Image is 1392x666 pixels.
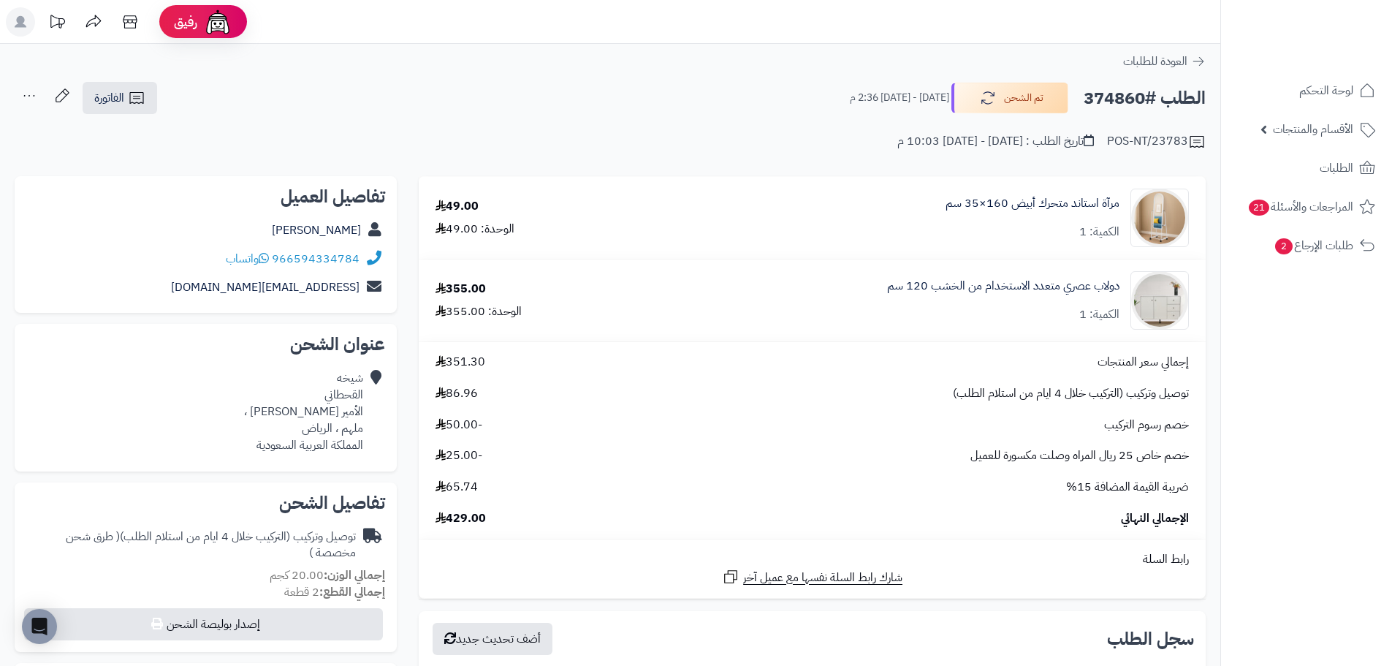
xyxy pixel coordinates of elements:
[244,370,363,453] div: شيخه القحطاني الأمير [PERSON_NAME] ، ملهم ، الرياض المملكة العربية السعودية
[953,385,1189,402] span: توصيل وتركيب (التركيب خلال 4 ايام من استلام الطلب)
[284,583,385,601] small: 2 قطعة
[1098,354,1189,371] span: إجمالي سعر المنتجات
[436,447,482,464] span: -25.00
[1299,80,1353,101] span: لوحة التحكم
[272,222,361,239] a: [PERSON_NAME]
[1123,53,1187,70] span: العودة للطلبات
[1079,306,1119,323] div: الكمية: 1
[26,188,385,205] h2: تفاصيل العميل
[226,250,269,268] a: واتساب
[970,447,1189,464] span: خصم خاص 25 ريال المراه وصلت مكسورة للعميل
[203,7,232,37] img: ai-face.png
[1084,83,1206,113] h2: الطلب #374860
[1274,235,1353,256] span: طلبات الإرجاع
[1293,37,1378,67] img: logo-2.png
[24,608,383,640] button: إصدار بوليصة الشحن
[26,336,385,353] h2: عنوان الشحن
[1079,224,1119,241] div: الكمية: 1
[1247,197,1353,217] span: المراجعات والأسئلة
[1123,53,1206,70] a: العودة للطلبات
[1121,510,1189,527] span: الإجمالي النهائي
[1230,189,1383,224] a: المراجعات والأسئلة21
[1131,189,1188,247] img: 1753188266-1-90x90.jpg
[436,303,522,320] div: الوحدة: 355.00
[722,568,902,586] a: شارك رابط السلة نفسها مع عميل آخر
[887,278,1119,295] a: دولاب عصري متعدد الاستخدام من الخشب 120 سم
[951,83,1068,113] button: تم الشحن
[66,528,356,562] span: ( طرق شحن مخصصة )
[433,623,552,655] button: أضف تحديث جديد
[1104,417,1189,434] span: خصم رسوم التركيب
[1107,630,1194,648] h3: سجل الطلب
[1230,151,1383,186] a: الطلبات
[1273,119,1353,140] span: الأقسام والمنتجات
[436,354,485,371] span: 351.30
[171,279,360,296] a: [EMAIL_ADDRESS][DOMAIN_NAME]
[26,494,385,512] h2: تفاصيل الشحن
[1230,73,1383,108] a: لوحة التحكم
[436,479,478,496] span: 65.74
[436,281,486,298] div: 355.00
[436,198,479,215] div: 49.00
[319,583,385,601] strong: إجمالي القطع:
[270,567,385,584] small: 20.00 كجم
[897,133,1094,150] div: تاريخ الطلب : [DATE] - [DATE] 10:03 م
[1131,271,1188,330] img: 1753272550-1-90x90.jpg
[26,529,356,562] div: توصيل وتركيب (التركيب خلال 4 ايام من استلام الطلب)
[946,195,1119,212] a: مرآة استاند متحرك أبيض 160×35 سم
[436,221,514,238] div: الوحدة: 49.00
[324,567,385,584] strong: إجمالي الوزن:
[1275,238,1293,254] span: 2
[1107,133,1206,151] div: POS-NT/23783
[436,385,478,402] span: 86.96
[425,551,1200,568] div: رابط السلة
[743,569,902,586] span: شارك رابط السلة نفسها مع عميل آخر
[39,7,75,40] a: تحديثات المنصة
[1249,200,1269,216] span: 21
[83,82,157,114] a: الفاتورة
[1066,479,1189,496] span: ضريبة القيمة المضافة 15%
[94,89,124,107] span: الفاتورة
[22,609,57,644] div: Open Intercom Messenger
[174,13,197,31] span: رفيق
[1230,228,1383,263] a: طلبات الإرجاع2
[272,250,360,268] a: 966594334784
[436,417,482,434] span: -50.00
[850,91,949,105] small: [DATE] - [DATE] 2:36 م
[436,510,486,527] span: 429.00
[1320,158,1353,178] span: الطلبات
